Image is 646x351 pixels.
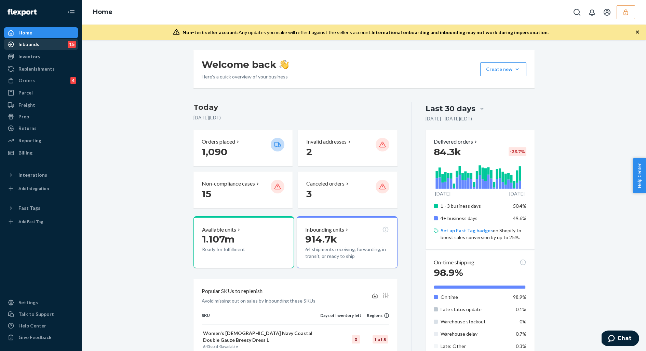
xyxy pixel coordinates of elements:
div: Prep [18,113,29,120]
p: On-time shipping [434,259,474,266]
a: Prep [4,111,78,122]
button: Create new [480,62,526,76]
button: Give Feedback [4,332,78,343]
div: Help Center [18,322,46,329]
span: 49.6% [513,215,526,221]
span: 0.1% [516,306,526,312]
a: Set up Fast Tag badges [441,228,493,233]
button: Available units1.107mReady for fulfillment [193,216,294,268]
span: 98.9% [513,294,526,300]
button: Delivered orders [434,138,479,146]
th: SKU [202,312,320,324]
div: 4 [70,77,76,84]
div: 15 [68,41,76,48]
div: Inventory [18,53,40,60]
p: on Shopify to boost sales conversion by up to 25%. [441,227,526,241]
a: Returns [4,123,78,134]
button: Orders placed 1,090 [193,130,293,166]
p: Ready for fulfillment [202,246,265,253]
span: 0.7% [516,331,526,337]
p: Avoid missing out on sales by inbounding these SKUs [202,297,315,304]
div: Fast Tags [18,205,40,211]
button: Open account menu [600,5,614,19]
div: Parcel [18,89,33,96]
div: Give Feedback [18,334,52,341]
a: Freight [4,100,78,111]
button: Close Navigation [64,5,78,19]
a: Add Fast Tag [4,216,78,227]
a: Inbounds15 [4,39,78,50]
a: Billing [4,147,78,158]
p: Here’s a quick overview of your business [202,73,289,80]
p: Inbounding units [305,226,344,234]
span: 0% [520,319,526,324]
ol: breadcrumbs [88,2,118,22]
button: Inbounding units914.7k64 shipments receiving, forwarding, in transit, or ready to ship [297,216,397,268]
a: Settings [4,297,78,308]
div: Regions [361,312,389,318]
h1: Welcome back [202,58,289,71]
button: Invalid addresses 2 [298,130,397,166]
p: Non-compliance cases [202,180,255,188]
a: Replenishments [4,63,78,74]
iframe: Opens a widget where you can chat to one of our agents [602,331,639,348]
p: Orders placed [202,138,235,146]
button: Non-compliance cases 15 [193,172,293,208]
span: 3 [220,344,222,349]
span: 0.3% [516,343,526,349]
span: 15 [202,188,211,200]
p: Late: Other [441,343,508,350]
div: Integrations [18,172,47,178]
span: International onboarding and inbounding may not work during impersonation. [372,29,549,35]
a: Reporting [4,135,78,146]
p: 64 shipments receiving, forwarding, in transit, or ready to ship [305,246,389,260]
div: Inbounds [18,41,39,48]
p: Warehouse stockout [441,318,508,325]
p: Women's [DEMOGRAPHIC_DATA] Navy Coastal Double Gauze Breezy Dress L [203,330,319,343]
p: Canceled orders [306,180,345,188]
a: Inventory [4,51,78,62]
th: Days of inventory left [320,312,361,324]
button: Fast Tags [4,203,78,214]
a: Home [4,27,78,38]
p: Invalid addresses [306,138,347,146]
p: [DATE] [509,190,525,197]
span: Non-test seller account: [183,29,239,35]
span: 2 [306,146,312,158]
a: Help Center [4,320,78,331]
button: Canceled orders 3 [298,172,397,208]
div: Talk to Support [18,311,54,318]
a: Parcel [4,87,78,98]
button: Talk to Support [4,309,78,320]
p: Popular SKUs to replenish [202,287,263,295]
p: 4+ business days [441,215,508,222]
div: Add Integration [18,186,49,191]
a: Add Integration [4,183,78,194]
div: Billing [18,149,32,156]
p: Late status update [441,306,508,313]
button: Open Search Box [570,5,584,19]
div: Settings [18,299,38,306]
button: Help Center [633,158,646,193]
span: 645 [203,344,210,349]
button: Open notifications [585,5,599,19]
a: Home [93,8,112,16]
div: Add Fast Tag [18,219,43,224]
p: Available units [202,226,236,234]
span: 84.3k [434,146,461,158]
img: Flexport logo [8,9,37,16]
div: 1 of 5 [373,335,388,343]
p: On time [441,294,508,301]
span: 50.4% [513,203,526,209]
div: Last 30 days [426,103,475,114]
div: 0 [352,335,360,343]
p: [DATE] - [DATE] ( EDT ) [426,115,472,122]
span: 1,090 [202,146,227,158]
p: Warehouse delay [441,331,508,337]
p: [DATE] ( EDT ) [193,114,398,121]
div: Any updates you make will reflect against the seller's account. [183,29,549,36]
span: 3 [306,188,312,200]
